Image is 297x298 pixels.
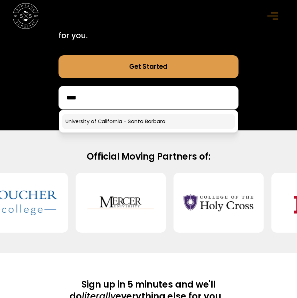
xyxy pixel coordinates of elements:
a: home [13,3,39,29]
img: College of the Holy Cross [184,178,253,228]
img: Storage Scholars main logo [13,3,39,29]
img: Mercer University-Macon Campus [86,178,156,228]
a: Get Started [58,55,239,79]
div: menu [264,6,284,26]
h2: Official Moving Partners of: [15,151,282,163]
